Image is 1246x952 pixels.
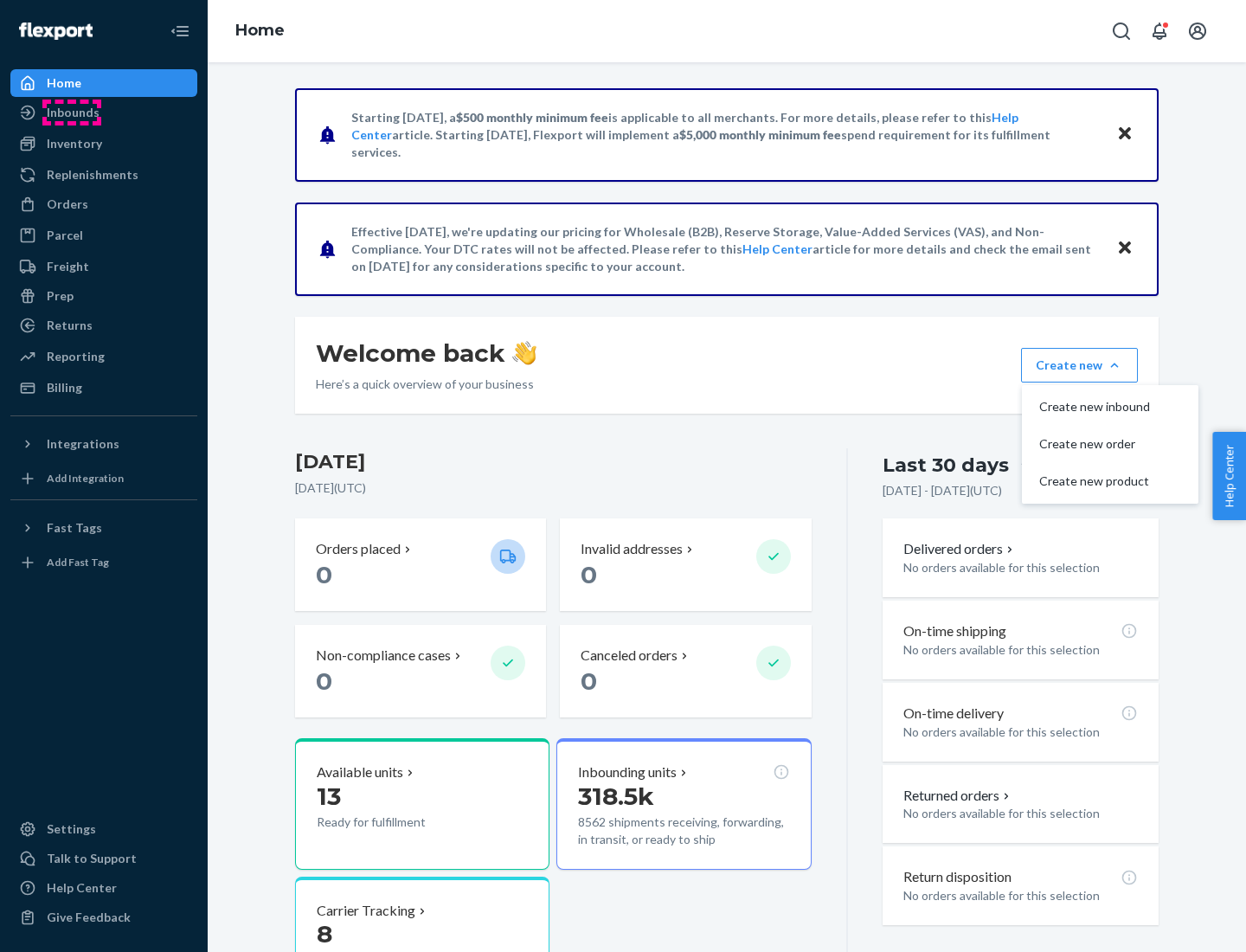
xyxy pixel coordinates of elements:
[1212,432,1246,520] button: Help Center
[560,625,811,717] button: Canceled orders 0
[316,646,451,666] p: Non-compliance cases
[47,519,102,537] div: Fast Tags
[581,539,683,559] p: Invalid addresses
[10,549,197,576] a: Add Fast Tag
[10,69,197,97] a: Home
[742,241,812,256] a: Help Center
[10,222,197,249] a: Parcel
[47,135,102,152] div: Inventory
[581,646,678,666] p: Canceled orders
[316,539,401,559] p: Orders placed
[883,482,1002,499] p: [DATE] - [DATE] ( UTC )
[1039,475,1150,487] span: Create new product
[578,762,677,782] p: Inbounding units
[1180,14,1215,48] button: Open account menu
[222,6,299,56] ol: breadcrumbs
[351,109,1100,161] p: Starting [DATE], a is applicable to all merchants. For more details, please refer to this article...
[47,348,105,365] div: Reporting
[1025,426,1195,463] button: Create new order
[578,782,654,811] span: 318.5k
[47,879,117,897] div: Help Center
[10,161,197,189] a: Replenishments
[903,641,1138,659] p: No orders available for this selection
[10,312,197,339] a: Returns
[10,343,197,370] a: Reporting
[10,815,197,843] a: Settings
[1142,14,1177,48] button: Open notifications
[1025,463,1195,500] button: Create new product
[456,110,608,125] span: $500 monthly minimum fee
[47,471,124,486] div: Add Integration
[295,625,546,717] button: Non-compliance cases 0
[10,130,197,158] a: Inventory
[316,338,536,369] h1: Welcome back
[295,448,812,476] h3: [DATE]
[556,738,811,870] button: Inbounding units318.5k8562 shipments receiving, forwarding, in transit, or ready to ship
[1039,438,1150,450] span: Create new order
[10,845,197,872] a: Talk to Support
[19,23,93,40] img: Flexport logo
[295,518,546,611] button: Orders placed 0
[47,850,137,867] div: Talk to Support
[1039,401,1150,413] span: Create new inbound
[903,621,1006,641] p: On-time shipping
[317,901,415,921] p: Carrier Tracking
[317,762,403,782] p: Available units
[679,127,841,142] span: $5,000 monthly minimum fee
[317,814,477,831] p: Ready for fulfillment
[10,282,197,310] a: Prep
[351,223,1100,275] p: Effective [DATE], we're updating our pricing for Wholesale (B2B), Reserve Storage, Value-Added Se...
[903,867,1012,887] p: Return disposition
[883,452,1009,479] div: Last 30 days
[512,341,536,365] img: hand-wave emoji
[317,782,341,811] span: 13
[10,430,197,458] button: Integrations
[1021,348,1138,383] button: Create newCreate new inboundCreate new orderCreate new product
[10,190,197,218] a: Orders
[10,904,197,931] button: Give Feedback
[560,518,811,611] button: Invalid addresses 0
[903,805,1138,822] p: No orders available for this selection
[295,738,549,870] button: Available units13Ready for fulfillment
[295,479,812,497] p: [DATE] ( UTC )
[578,814,789,848] p: 8562 shipments receiving, forwarding, in transit, or ready to ship
[47,820,96,838] div: Settings
[903,887,1138,904] p: No orders available for this selection
[235,21,285,40] a: Home
[47,287,74,305] div: Prep
[581,666,597,696] span: 0
[316,376,536,393] p: Here’s a quick overview of your business
[163,14,197,48] button: Close Navigation
[903,539,1017,559] button: Delivered orders
[1114,122,1136,147] button: Close
[47,104,100,121] div: Inbounds
[903,724,1138,741] p: No orders available for this selection
[47,227,83,244] div: Parcel
[47,317,93,334] div: Returns
[317,919,332,949] span: 8
[10,99,197,126] a: Inbounds
[47,166,138,183] div: Replenishments
[10,874,197,902] a: Help Center
[316,666,332,696] span: 0
[47,74,81,92] div: Home
[903,704,1004,724] p: On-time delivery
[47,555,109,569] div: Add Fast Tag
[10,374,197,402] a: Billing
[47,435,119,453] div: Integrations
[903,786,1013,806] button: Returned orders
[1114,236,1136,261] button: Close
[47,909,131,926] div: Give Feedback
[10,253,197,280] a: Freight
[10,465,197,492] a: Add Integration
[581,560,597,589] span: 0
[1104,14,1139,48] button: Open Search Box
[316,560,332,589] span: 0
[47,379,82,396] div: Billing
[1025,389,1195,426] button: Create new inbound
[47,258,89,275] div: Freight
[10,514,197,542] button: Fast Tags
